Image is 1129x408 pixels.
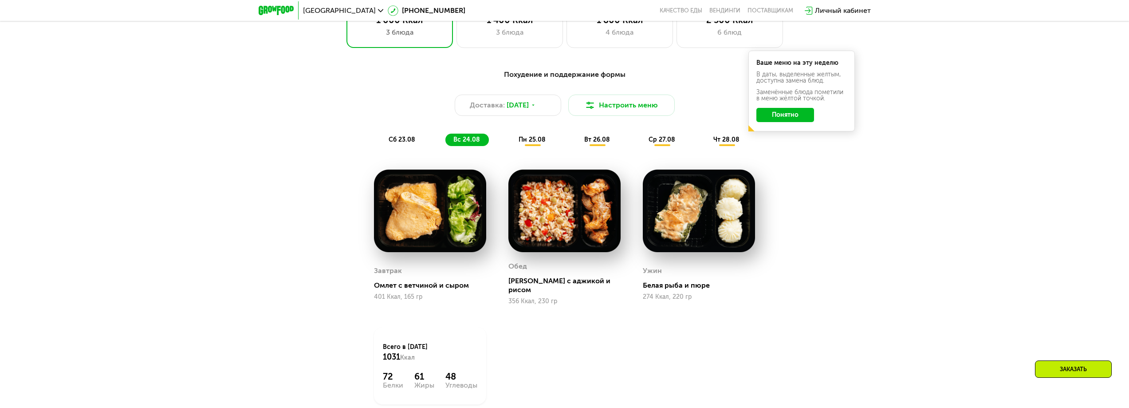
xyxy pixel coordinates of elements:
[713,136,740,143] span: чт 28.08
[519,136,546,143] span: пн 25.08
[356,27,444,38] div: 3 блюда
[508,298,621,305] div: 356 Ккал, 230 гр
[756,89,847,102] div: Заменённые блюда пометили в меню жёлтой точкой.
[389,136,415,143] span: сб 23.08
[815,5,871,16] div: Личный кабинет
[709,7,740,14] a: Вендинги
[445,371,477,382] div: 48
[747,7,793,14] div: поставщикам
[660,7,702,14] a: Качество еды
[453,136,480,143] span: вс 24.08
[383,343,477,362] div: Всего в [DATE]
[756,71,847,84] div: В даты, выделенные желтым, доступна замена блюд.
[649,136,675,143] span: ср 27.08
[383,382,403,389] div: Белки
[414,382,434,389] div: Жиры
[400,354,415,361] span: Ккал
[508,277,628,294] div: [PERSON_NAME] с аджикой и рисом
[508,260,527,273] div: Обед
[383,371,403,382] div: 72
[584,136,610,143] span: вт 26.08
[374,293,486,301] div: 401 Ккал, 165 гр
[756,108,814,122] button: Понятно
[374,281,493,290] div: Омлет с ветчиной и сыром
[643,281,762,290] div: Белая рыба и пюре
[576,27,664,38] div: 4 блюда
[643,264,662,277] div: Ужин
[466,27,554,38] div: 3 блюда
[568,95,675,116] button: Настроить меню
[470,100,505,111] span: Доставка:
[414,371,434,382] div: 61
[1035,360,1112,378] div: Заказать
[507,100,529,111] span: [DATE]
[383,352,400,362] span: 1031
[303,7,376,14] span: [GEOGRAPHIC_DATA]
[686,27,774,38] div: 6 блюд
[756,60,847,66] div: Ваше меню на эту неделю
[374,264,402,277] div: Завтрак
[445,382,477,389] div: Углеводы
[388,5,465,16] a: [PHONE_NUMBER]
[643,293,755,301] div: 274 Ккал, 220 гр
[302,69,827,80] div: Похудение и поддержание формы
